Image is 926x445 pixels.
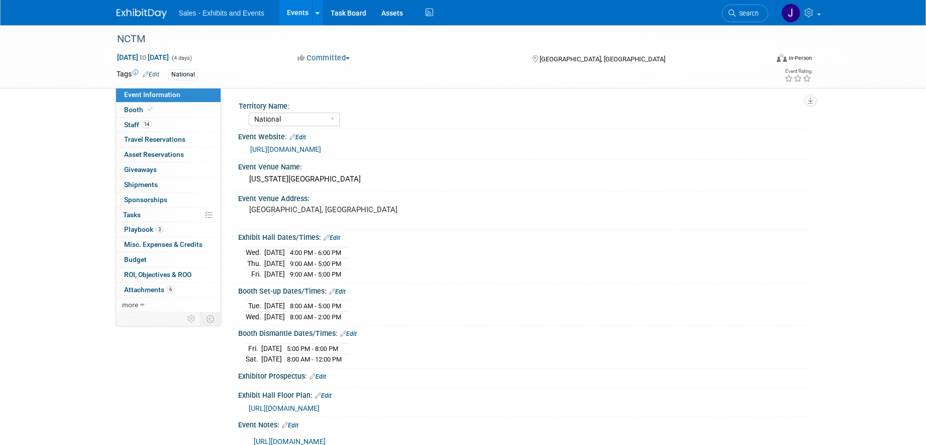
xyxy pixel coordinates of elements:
div: In-Person [788,54,812,62]
td: Tue. [246,301,264,312]
a: Booth [116,103,221,117]
span: Playbook [124,225,163,233]
div: Exhibit Hall Dates/Times: [238,230,810,243]
span: (4 days) [171,55,192,61]
span: more [122,301,138,309]
span: Misc. Expenses & Credits [124,240,202,248]
a: Misc. Expenses & Credits [116,237,221,252]
i: Booth reservation complete [148,107,153,112]
td: Wed. [246,247,264,258]
span: 8:00 AM - 2:00 PM [290,313,341,321]
td: Fri. [246,343,261,354]
a: Edit [143,71,159,78]
span: [GEOGRAPHIC_DATA], [GEOGRAPHIC_DATA] [540,55,665,63]
span: Attachments [124,286,174,294]
div: Booth Dismantle Dates/Times: [238,326,810,339]
img: Joe Quinn [781,4,800,23]
span: Asset Reservations [124,150,184,158]
span: [DATE] [DATE] [117,53,169,62]
a: Edit [329,288,346,295]
div: Booth Set-up Dates/Times: [238,284,810,297]
td: Sat. [246,354,261,365]
span: Travel Reservations [124,135,185,143]
span: Staff [124,121,152,129]
td: Thu. [246,258,264,269]
div: Exhibit Hall Floor Plan: [238,388,810,401]
td: [DATE] [264,269,285,280]
a: Playbook3 [116,222,221,237]
a: Event Information [116,87,221,102]
a: Sponsorships [116,193,221,207]
div: Event Venue Name: [238,159,810,172]
td: Wed. [246,311,264,322]
span: 5:00 PM - 8:00 PM [287,345,338,352]
div: Event Rating [784,69,811,74]
a: Edit [324,234,340,241]
span: 6 [167,286,174,293]
img: ExhibitDay [117,9,167,19]
span: Event Information [124,91,180,99]
div: Exhibitor Prospectus: [238,369,810,382]
span: Sponsorships [124,196,167,204]
a: Staff14 [116,118,221,132]
a: Edit [282,422,298,429]
div: National [168,69,198,80]
span: Booth [124,106,155,114]
td: Toggle Event Tabs [200,312,221,325]
div: Event Venue Address: [238,191,810,204]
a: Giveaways [116,162,221,177]
span: Shipments [124,181,158,189]
span: 4:00 PM - 6:00 PM [290,249,341,256]
a: [URL][DOMAIN_NAME] [250,145,321,153]
a: [URL][DOMAIN_NAME] [249,404,320,412]
div: NCTM [114,30,753,48]
td: [DATE] [261,343,282,354]
a: Edit [340,330,357,337]
button: Committed [294,53,354,63]
span: to [138,53,148,61]
span: 3 [156,226,163,233]
span: 8:00 AM - 5:00 PM [290,302,341,310]
span: 8:00 AM - 12:00 PM [287,355,342,363]
span: 9:00 AM - 5:00 PM [290,271,341,278]
a: Tasks [116,208,221,222]
img: Format-Inperson.png [777,54,787,62]
div: Event Format [709,52,812,67]
a: Shipments [116,177,221,192]
td: Personalize Event Tab Strip [183,312,200,325]
span: Search [736,10,759,17]
div: Event Website: [238,129,810,142]
a: ROI, Objectives & ROO [116,268,221,282]
span: 14 [142,121,152,128]
a: Edit [289,134,306,141]
td: Tags [117,69,159,80]
a: Search [722,5,768,22]
div: Event Notes: [238,417,810,430]
a: Edit [310,373,326,380]
a: more [116,298,221,312]
div: Territory Name: [239,99,805,111]
a: Travel Reservations [116,132,221,147]
td: [DATE] [264,311,285,322]
span: Budget [124,255,147,263]
span: ROI, Objectives & ROO [124,271,191,279]
span: Sales - Exhibits and Events [179,9,264,17]
td: [DATE] [264,258,285,269]
span: Tasks [123,211,141,219]
td: [DATE] [264,247,285,258]
pre: [GEOGRAPHIC_DATA], [GEOGRAPHIC_DATA] [249,205,465,214]
div: [US_STATE][GEOGRAPHIC_DATA] [246,171,802,187]
a: Asset Reservations [116,147,221,162]
span: 9:00 AM - 5:00 PM [290,260,341,268]
a: Budget [116,252,221,267]
td: [DATE] [261,354,282,365]
span: Giveaways [124,165,157,173]
a: Attachments6 [116,283,221,297]
td: Fri. [246,269,264,280]
td: [DATE] [264,301,285,312]
a: Edit [315,392,332,399]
